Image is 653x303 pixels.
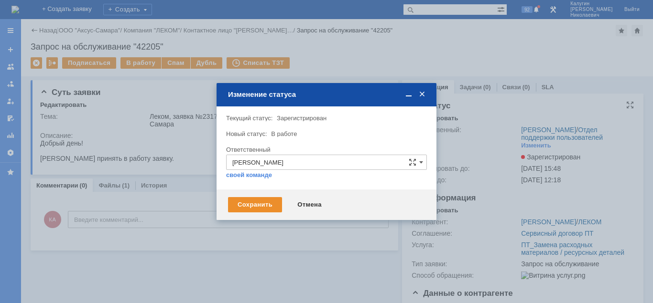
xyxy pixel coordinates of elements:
[271,130,297,137] span: В работе
[226,130,267,137] label: Новый статус:
[226,115,272,122] label: Текущий статус:
[417,90,427,99] span: Закрыть
[228,90,427,99] div: Изменение статуса
[226,171,272,179] a: своей команде
[277,115,326,122] span: Зарегистрирован
[404,90,414,99] span: Свернуть (Ctrl + M)
[226,146,425,153] div: Ответственный
[409,158,416,166] span: Сложная форма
